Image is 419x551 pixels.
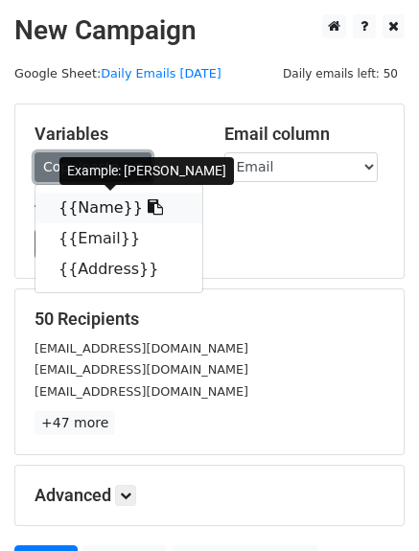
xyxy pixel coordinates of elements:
a: +47 more [35,411,115,435]
a: {{Email}} [35,223,202,254]
small: [EMAIL_ADDRESS][DOMAIN_NAME] [35,362,248,377]
div: Example: [PERSON_NAME] [59,157,234,185]
span: Daily emails left: 50 [276,63,405,84]
h5: 50 Recipients [35,309,384,330]
a: {{Address}} [35,254,202,285]
h5: Advanced [35,485,384,506]
h5: Email column [224,124,385,145]
a: Copy/paste... [35,152,151,182]
a: {{Name}} [35,193,202,223]
small: Google Sheet: [14,66,221,80]
small: [EMAIL_ADDRESS][DOMAIN_NAME] [35,341,248,356]
small: [EMAIL_ADDRESS][DOMAIN_NAME] [35,384,248,399]
a: Daily Emails [DATE] [101,66,221,80]
a: Daily emails left: 50 [276,66,405,80]
h5: Variables [35,124,196,145]
h2: New Campaign [14,14,405,47]
iframe: Chat Widget [323,459,419,551]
